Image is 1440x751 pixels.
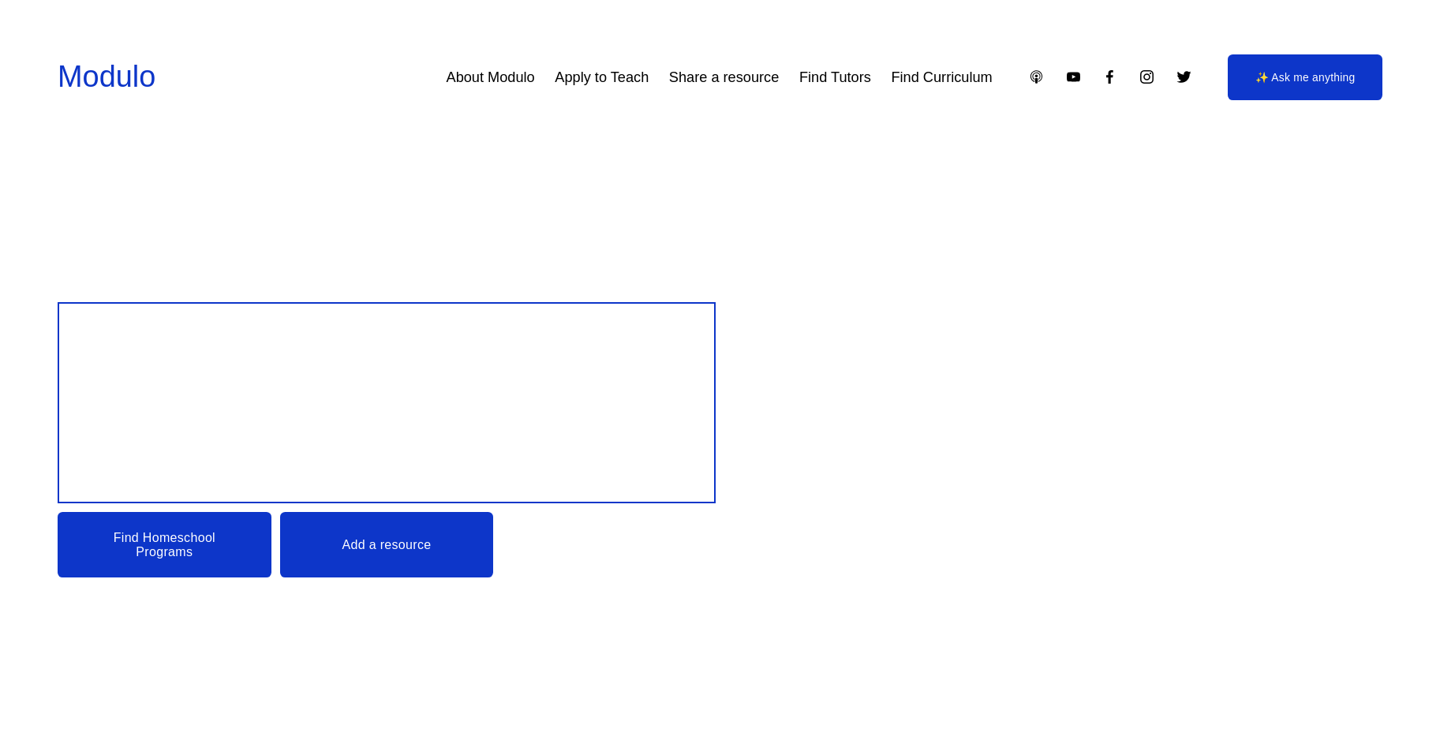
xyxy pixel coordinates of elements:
a: Apply to Teach [555,63,649,92]
a: Add a resource [280,512,494,577]
a: Find Homeschool Programs [58,512,271,577]
a: Find Tutors [799,63,871,92]
a: Apple Podcasts [1028,69,1045,85]
a: Modulo [58,60,155,93]
a: Twitter [1176,69,1192,85]
a: Share a resource [669,63,780,92]
a: About Modulo [447,63,535,92]
a: ✨ Ask me anything [1228,54,1382,99]
a: Find Curriculum [891,63,992,92]
a: YouTube [1065,69,1082,85]
a: Facebook [1102,69,1118,85]
span: Design your child’s Education [79,327,637,478]
a: Instagram [1139,69,1155,85]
